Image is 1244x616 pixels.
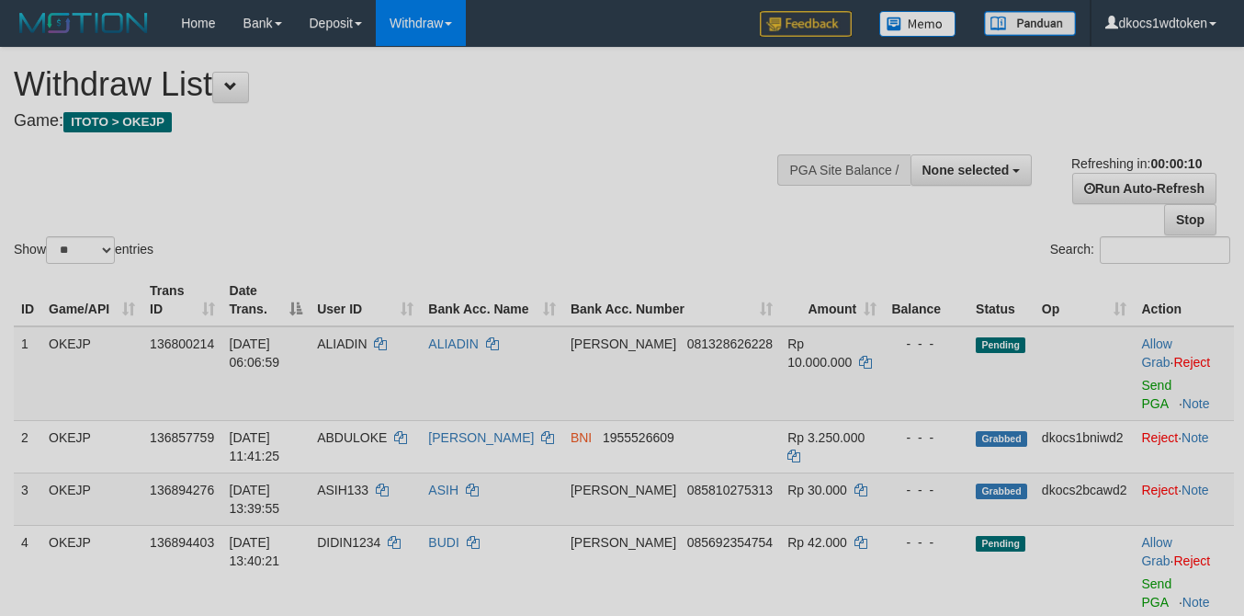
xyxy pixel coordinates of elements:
[976,484,1027,499] span: Grabbed
[317,430,387,445] span: ABDULOKE
[14,236,153,264] label: Show entries
[1141,535,1173,568] span: ·
[41,274,142,326] th: Game/API: activate to sort column ascending
[1050,236,1230,264] label: Search:
[1141,576,1171,610] a: Send PGA
[150,337,214,351] span: 136800214
[222,274,311,326] th: Date Trans.: activate to sort column descending
[884,274,968,326] th: Balance
[14,326,41,421] td: 1
[14,274,41,326] th: ID
[14,473,41,525] td: 3
[1182,430,1209,445] a: Note
[891,428,961,447] div: - - -
[787,430,865,445] span: Rp 3.250.000
[1164,204,1216,235] a: Stop
[780,274,884,326] th: Amount: activate to sort column ascending
[976,431,1027,447] span: Grabbed
[14,9,153,37] img: MOTION_logo.png
[787,535,847,550] span: Rp 42.000
[142,274,221,326] th: Trans ID: activate to sort column ascending
[968,274,1035,326] th: Status
[891,481,961,499] div: - - -
[922,163,1010,177] span: None selected
[976,337,1025,353] span: Pending
[1134,420,1234,473] td: ·
[891,533,961,552] div: - - -
[230,535,280,568] span: [DATE] 13:40:21
[1134,274,1234,326] th: Action
[14,420,41,473] td: 2
[150,535,214,550] span: 136894403
[63,112,172,132] span: ITOTO > OKEJP
[14,66,811,103] h1: Withdraw List
[1141,430,1178,445] a: Reject
[310,274,421,326] th: User ID: activate to sort column ascending
[879,11,956,37] img: Button%20Memo.svg
[46,236,115,264] select: Showentries
[230,430,280,463] span: [DATE] 11:41:25
[976,536,1025,552] span: Pending
[910,154,1033,186] button: None selected
[571,483,676,497] span: [PERSON_NAME]
[1134,326,1234,421] td: ·
[1071,156,1202,171] span: Refreshing in:
[687,483,773,497] span: Copy 085810275313 to clipboard
[428,483,458,497] a: ASIH
[41,420,142,473] td: OKEJP
[1182,595,1210,610] a: Note
[760,11,852,37] img: Feedback.jpg
[687,535,773,550] span: Copy 085692354754 to clipboard
[230,483,280,516] span: [DATE] 13:39:55
[317,483,368,497] span: ASIH133
[317,337,367,351] span: ALIADIN
[984,11,1076,36] img: panduan.png
[1141,535,1171,568] a: Allow Grab
[428,535,458,550] a: BUDI
[563,274,780,326] th: Bank Acc. Number: activate to sort column ascending
[1174,355,1211,370] a: Reject
[41,326,142,421] td: OKEJP
[1134,473,1234,525] td: ·
[317,535,380,550] span: DIDIN1234
[787,337,852,370] span: Rp 10.000.000
[428,337,478,351] a: ALIADIN
[571,535,676,550] span: [PERSON_NAME]
[1141,378,1171,411] a: Send PGA
[1035,420,1135,473] td: dkocs1bniwd2
[1035,274,1135,326] th: Op: activate to sort column ascending
[150,483,214,497] span: 136894276
[14,112,811,131] h4: Game:
[150,430,214,445] span: 136857759
[1174,553,1211,568] a: Reject
[777,154,910,186] div: PGA Site Balance /
[687,337,773,351] span: Copy 081328626228 to clipboard
[421,274,563,326] th: Bank Acc. Name: activate to sort column ascending
[1035,473,1135,525] td: dkocs2bcawd2
[1141,483,1178,497] a: Reject
[603,430,674,445] span: Copy 1955526609 to clipboard
[571,337,676,351] span: [PERSON_NAME]
[1141,337,1173,370] span: ·
[1072,173,1216,204] a: Run Auto-Refresh
[1141,337,1171,370] a: Allow Grab
[787,483,847,497] span: Rp 30.000
[571,430,592,445] span: BNI
[1182,396,1210,411] a: Note
[428,430,534,445] a: [PERSON_NAME]
[1182,483,1209,497] a: Note
[41,473,142,525] td: OKEJP
[1100,236,1230,264] input: Search:
[1150,156,1202,171] strong: 00:00:10
[230,337,280,370] span: [DATE] 06:06:59
[891,335,961,353] div: - - -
